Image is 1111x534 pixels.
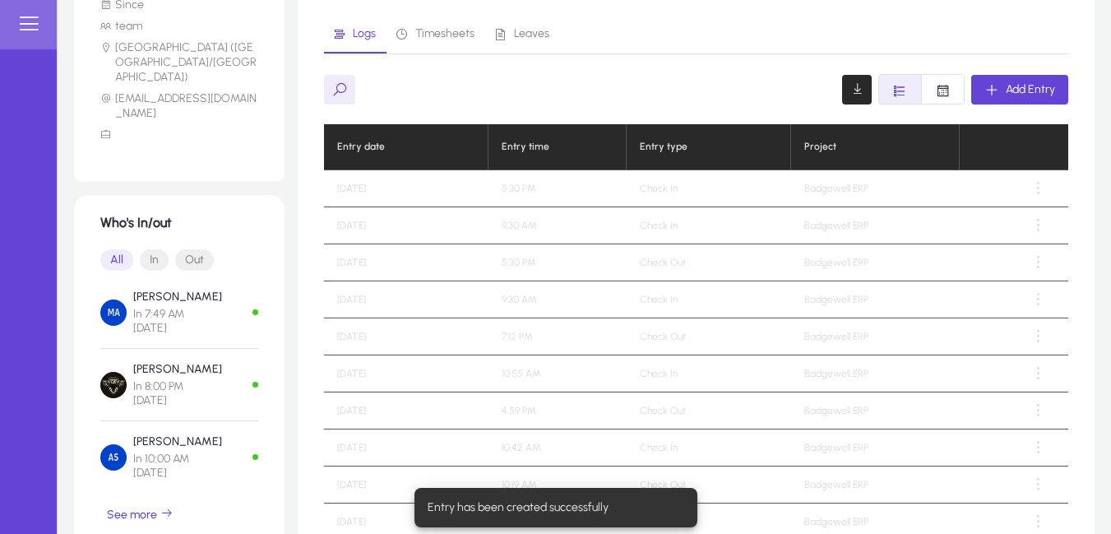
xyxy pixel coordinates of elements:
[627,318,791,355] td: Check Out
[627,467,791,504] td: Check Out
[100,215,258,230] h1: Who's In/out
[791,170,959,207] td: Badgewell ERP
[804,141,836,153] div: Project
[175,249,214,271] span: Out
[791,392,959,430] td: Badgewell ERP
[100,19,258,34] li: team
[627,281,791,318] td: Check In
[791,467,959,504] td: Badgewell ERP
[627,430,791,467] td: Check In
[627,207,791,244] td: Check In
[100,444,127,471] img: Ahmed Salama
[324,207,488,244] td: [DATE]
[133,452,222,480] span: In 10:00 AM [DATE]
[878,74,965,104] mat-button-toggle-group: Font Style
[514,28,549,39] span: Leaves
[133,434,222,448] p: [PERSON_NAME]
[324,281,488,318] td: [DATE]
[100,91,258,121] li: [EMAIL_ADDRESS][DOMAIN_NAME]
[337,141,385,153] div: Entry date
[324,244,488,281] td: [DATE]
[488,467,626,504] td: 10:19 AM
[100,249,133,271] span: All
[791,430,959,467] td: Badgewell ERP
[791,244,959,281] td: Badgewell ERP
[324,467,488,504] td: [DATE]
[627,355,791,392] td: Check In
[353,28,376,39] span: Logs
[1006,82,1055,96] span: Add Entry
[133,290,222,304] p: [PERSON_NAME]
[133,362,222,376] p: [PERSON_NAME]
[324,170,488,207] td: [DATE]
[133,307,222,335] span: In 7:49 AM [DATE]
[100,40,258,85] li: [GEOGRAPHIC_DATA] ([GEOGRAPHIC_DATA]/[GEOGRAPHIC_DATA])
[324,392,488,430] td: [DATE]
[133,379,222,407] span: In 8:00 PM [DATE]
[100,300,127,326] img: Mohamed Aboelmagd
[627,392,791,430] td: Check Out
[100,244,258,276] mat-button-toggle-group: Font Style
[100,372,127,398] img: Hazem Mourad
[627,170,791,207] td: Check In
[627,244,791,281] td: Check Out
[324,318,488,355] td: [DATE]
[791,318,959,355] td: Badgewell ERP
[791,281,959,318] td: Badgewell ERP
[324,430,488,467] td: [DATE]
[791,355,959,392] td: Badgewell ERP
[324,355,488,392] td: [DATE]
[414,488,691,527] div: Entry has been created successfully
[140,249,169,271] span: In
[107,507,174,522] span: See more
[791,207,959,244] td: Badgewell ERP
[415,28,474,39] span: Timesheets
